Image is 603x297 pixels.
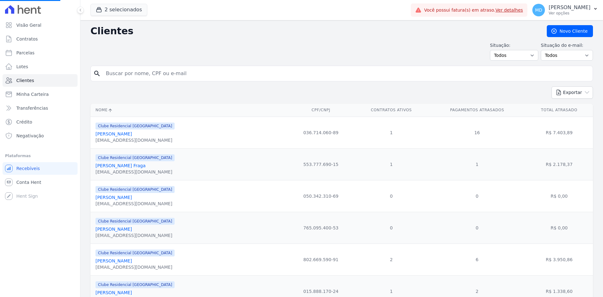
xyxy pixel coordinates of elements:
label: Situação: [490,42,538,49]
td: 0 [429,180,525,212]
a: Novo Cliente [547,25,593,37]
a: Lotes [3,60,78,73]
span: Conta Hent [16,179,41,185]
th: CPF/CNPJ [288,104,354,117]
button: MD [PERSON_NAME] Ver opções [527,1,603,19]
span: Clientes [16,77,34,84]
i: search [93,70,101,77]
a: Transferências [3,102,78,114]
input: Buscar por nome, CPF ou e-mail [102,67,590,80]
th: Total Atrasado [525,104,593,117]
div: [EMAIL_ADDRESS][DOMAIN_NAME] [95,137,175,143]
span: Contratos [16,36,38,42]
span: Transferências [16,105,48,111]
p: [PERSON_NAME] [549,4,590,11]
td: 802.669.590-91 [288,244,354,275]
th: Nome [90,104,288,117]
a: [PERSON_NAME] [95,258,132,263]
td: 16 [429,117,525,148]
td: 0 [429,212,525,244]
td: R$ 7.403,89 [525,117,593,148]
span: Clube Residencial [GEOGRAPHIC_DATA] [95,123,175,129]
a: Crédito [3,116,78,128]
a: Negativação [3,129,78,142]
span: Clube Residencial [GEOGRAPHIC_DATA] [95,281,175,288]
div: Plataformas [5,152,75,160]
span: MD [535,8,542,12]
div: [EMAIL_ADDRESS][DOMAIN_NAME] [95,169,175,175]
td: R$ 2.178,37 [525,148,593,180]
span: Crédito [16,119,32,125]
th: Pagamentos Atrasados [429,104,525,117]
td: R$ 0,00 [525,180,593,212]
a: Visão Geral [3,19,78,31]
h2: Clientes [90,25,537,37]
span: Parcelas [16,50,35,56]
button: Exportar [551,86,593,99]
td: R$ 0,00 [525,212,593,244]
div: [EMAIL_ADDRESS][DOMAIN_NAME] [95,232,175,239]
button: 2 selecionados [90,4,147,16]
span: Clube Residencial [GEOGRAPHIC_DATA] [95,250,175,256]
a: Clientes [3,74,78,87]
span: Clube Residencial [GEOGRAPHIC_DATA] [95,218,175,225]
td: 1 [354,117,429,148]
td: 553.777.690-15 [288,148,354,180]
td: 0 [354,180,429,212]
td: 2 [354,244,429,275]
div: [EMAIL_ADDRESS][DOMAIN_NAME] [95,201,175,207]
a: [PERSON_NAME] Fraga [95,163,146,168]
span: Você possui fatura(s) em atraso. [424,7,523,14]
td: R$ 3.950,86 [525,244,593,275]
td: 1 [354,148,429,180]
a: Conta Hent [3,176,78,189]
span: Clube Residencial [GEOGRAPHIC_DATA] [95,154,175,161]
a: [PERSON_NAME] [95,290,132,295]
p: Ver opções [549,11,590,16]
span: Negativação [16,133,44,139]
span: Recebíveis [16,165,40,172]
a: [PERSON_NAME] [95,131,132,136]
td: 0 [354,212,429,244]
th: Contratos Ativos [354,104,429,117]
td: 765.095.400-53 [288,212,354,244]
td: 050.342.310-69 [288,180,354,212]
a: [PERSON_NAME] [95,195,132,200]
a: Minha Carteira [3,88,78,101]
td: 1 [429,148,525,180]
span: Clube Residencial [GEOGRAPHIC_DATA] [95,186,175,193]
a: Recebíveis [3,162,78,175]
td: 036.714.060-89 [288,117,354,148]
a: Parcelas [3,47,78,59]
td: 6 [429,244,525,275]
div: [EMAIL_ADDRESS][DOMAIN_NAME] [95,264,175,270]
a: [PERSON_NAME] [95,227,132,232]
label: Situação do e-mail: [541,42,593,49]
span: Minha Carteira [16,91,49,97]
span: Lotes [16,63,28,70]
span: Visão Geral [16,22,41,28]
a: Ver detalhes [496,8,523,13]
a: Contratos [3,33,78,45]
